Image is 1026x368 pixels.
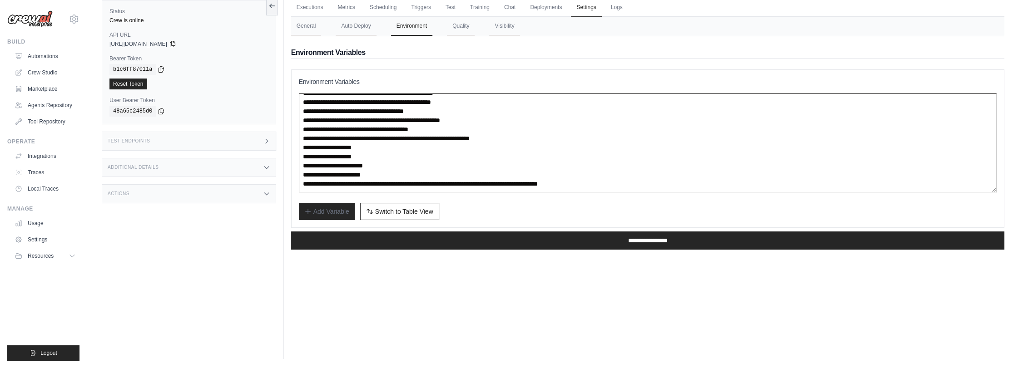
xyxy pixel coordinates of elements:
[11,114,79,129] a: Tool Repository
[11,149,79,163] a: Integrations
[299,77,996,86] h3: Environment Variables
[299,203,355,220] button: Add Variable
[11,82,79,96] a: Marketplace
[291,47,1004,58] h2: Environment Variables
[489,17,520,36] button: Visibility
[11,249,79,263] button: Resources
[981,324,1026,368] div: Widget de chat
[391,17,432,36] button: Environment
[109,8,268,15] label: Status
[11,65,79,80] a: Crew Studio
[375,207,433,216] span: Switch to Table View
[109,64,156,75] code: b1c6ff87011a
[7,10,53,28] img: Logo
[360,203,439,220] button: Switch to Table View
[336,17,376,36] button: Auto Deploy
[11,182,79,196] a: Local Traces
[109,31,268,39] label: API URL
[109,55,268,62] label: Bearer Token
[447,17,475,36] button: Quality
[11,232,79,247] a: Settings
[28,252,54,260] span: Resources
[109,17,268,24] div: Crew is online
[291,17,322,36] button: General
[291,17,1004,36] nav: Tabs
[109,40,167,48] span: [URL][DOMAIN_NAME]
[7,205,79,212] div: Manage
[11,98,79,113] a: Agents Repository
[11,216,79,231] a: Usage
[11,49,79,64] a: Automations
[108,191,129,196] h3: Actions
[11,165,79,180] a: Traces
[981,324,1026,368] iframe: Chat Widget
[109,79,147,89] a: Reset Token
[7,345,79,361] button: Logout
[109,97,268,104] label: User Bearer Token
[7,38,79,45] div: Build
[108,165,159,170] h3: Additional Details
[7,138,79,145] div: Operate
[109,106,156,117] code: 48a65c2485d0
[40,349,57,357] span: Logout
[108,138,150,144] h3: Test Endpoints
